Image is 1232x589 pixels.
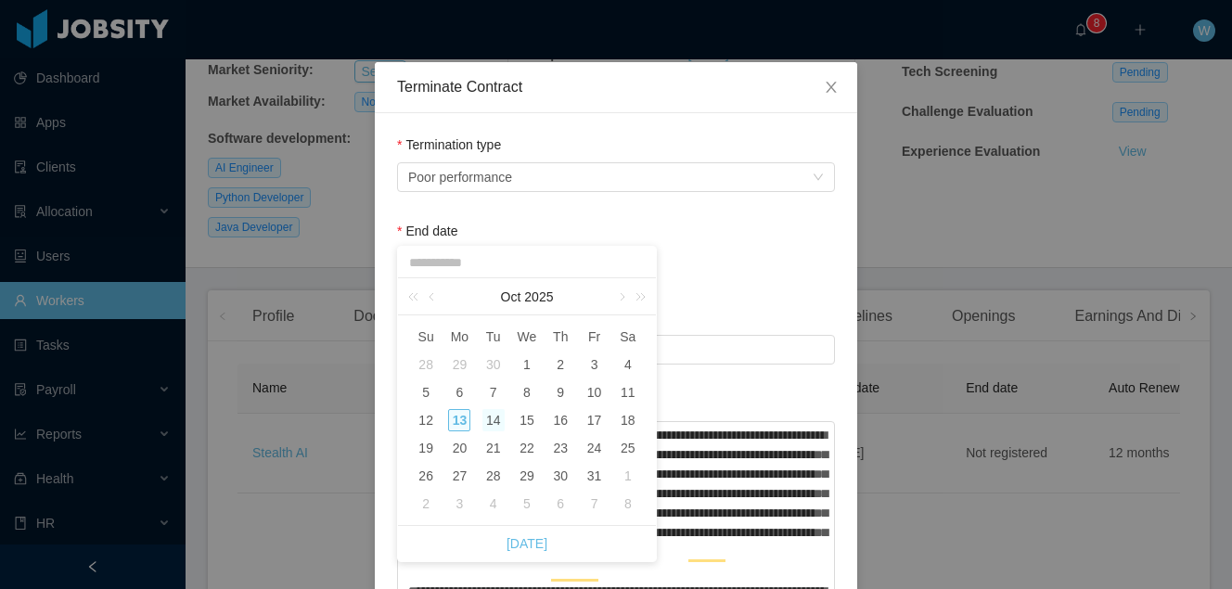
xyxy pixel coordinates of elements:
td: October 6, 2025 [443,378,476,406]
div: 30 [549,465,571,487]
td: November 3, 2025 [443,490,476,518]
td: October 18, 2025 [611,406,645,434]
span: Poor performance [408,163,512,191]
span: Sa [611,328,645,345]
td: October 27, 2025 [443,462,476,490]
div: 20 [448,437,470,459]
td: October 20, 2025 [443,434,476,462]
td: October 29, 2025 [510,462,544,490]
div: 28 [415,353,437,376]
span: Fr [577,328,610,345]
div: 29 [448,353,470,376]
td: October 11, 2025 [611,378,645,406]
td: September 30, 2025 [477,351,510,378]
td: October 14, 2025 [477,406,510,434]
a: Next year (Control + right) [625,278,649,315]
div: 15 [516,409,538,431]
td: November 1, 2025 [611,462,645,490]
a: Last year (Control + left) [404,278,429,315]
th: Sat [611,323,645,351]
i: icon: close [824,80,839,95]
div: 26 [415,465,437,487]
div: 4 [482,493,505,515]
span: Tu [477,328,510,345]
div: 25 [617,437,639,459]
th: Thu [544,323,577,351]
td: October 15, 2025 [510,406,544,434]
td: October 28, 2025 [477,462,510,490]
td: November 6, 2025 [544,490,577,518]
div: 14 [482,409,505,431]
td: October 26, 2025 [409,462,443,490]
td: October 30, 2025 [544,462,577,490]
td: October 31, 2025 [577,462,610,490]
div: 9 [549,381,571,403]
a: Oct [499,278,523,315]
td: October 4, 2025 [611,351,645,378]
div: 2 [549,353,571,376]
a: [DATE] [507,526,547,561]
td: October 2, 2025 [544,351,577,378]
div: 13 [448,409,470,431]
div: Terminate Contract [397,77,835,97]
div: 3 [584,353,606,376]
div: 1 [617,465,639,487]
td: October 3, 2025 [577,351,610,378]
div: 7 [584,493,606,515]
div: 27 [448,465,470,487]
td: November 7, 2025 [577,490,610,518]
td: November 8, 2025 [611,490,645,518]
th: Sun [409,323,443,351]
td: November 4, 2025 [477,490,510,518]
div: 24 [584,437,606,459]
div: 19 [415,437,437,459]
label: Termination type [397,137,501,152]
div: 22 [516,437,538,459]
td: October 22, 2025 [510,434,544,462]
div: 3 [448,493,470,515]
td: October 10, 2025 [577,378,610,406]
td: October 12, 2025 [409,406,443,434]
span: Mo [443,328,476,345]
td: November 2, 2025 [409,490,443,518]
span: Th [544,328,577,345]
td: October 23, 2025 [544,434,577,462]
div: 10 [584,381,606,403]
span: We [510,328,544,345]
div: 28 [482,465,505,487]
div: 23 [549,437,571,459]
div: 18 [617,409,639,431]
td: October 13, 2025 [443,406,476,434]
div: 4 [617,353,639,376]
td: October 16, 2025 [544,406,577,434]
td: October 19, 2025 [409,434,443,462]
div: 5 [415,381,437,403]
div: 5 [516,493,538,515]
a: Previous month (PageUp) [425,278,442,315]
div: 2 [415,493,437,515]
td: November 5, 2025 [510,490,544,518]
td: September 28, 2025 [409,351,443,378]
div: 12 [415,409,437,431]
button: Close [805,62,857,114]
td: October 8, 2025 [510,378,544,406]
div: 6 [448,381,470,403]
div: 1 [516,353,538,376]
a: Next month (PageDown) [612,278,629,315]
th: Fri [577,323,610,351]
div: 16 [549,409,571,431]
th: Tue [477,323,510,351]
div: 11 [617,381,639,403]
td: October 5, 2025 [409,378,443,406]
label: End date [397,224,458,238]
i: icon: down [813,172,824,185]
div: 8 [617,493,639,515]
td: October 9, 2025 [544,378,577,406]
div: 17 [584,409,606,431]
td: October 24, 2025 [577,434,610,462]
a: 2025 [522,278,555,315]
td: October 21, 2025 [477,434,510,462]
div: 21 [482,437,505,459]
div: 6 [549,493,571,515]
th: Wed [510,323,544,351]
